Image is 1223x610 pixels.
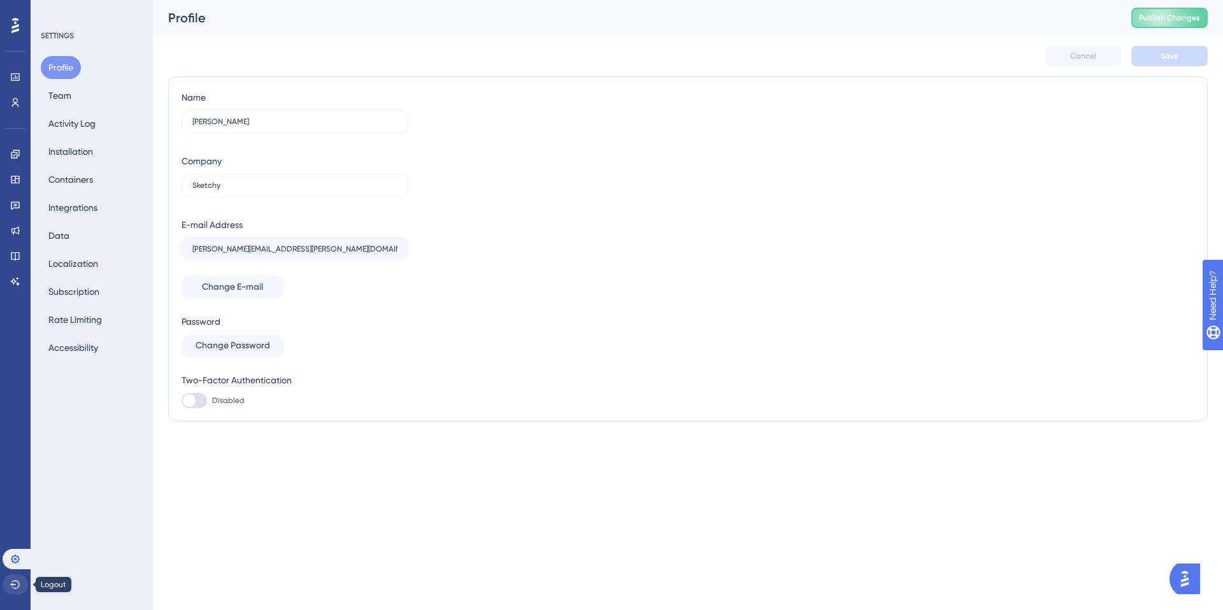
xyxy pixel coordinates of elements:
span: Publish Changes [1139,13,1200,23]
span: Save [1161,51,1178,61]
button: Save [1131,46,1208,66]
button: Data [41,224,77,247]
div: E-mail Address [182,217,243,232]
div: Company [182,153,222,169]
div: Password [182,314,408,329]
button: Team [41,84,79,107]
button: Publish Changes [1131,8,1208,28]
button: Subscription [41,280,107,303]
button: Activity Log [41,112,103,135]
button: Containers [41,168,101,191]
input: Name Surname [192,117,397,126]
span: Change E-mail [202,280,263,295]
button: Rate Limiting [41,308,110,331]
span: Need Help? [30,3,80,18]
button: Change E-mail [182,276,283,299]
button: Profile [41,56,81,79]
div: SETTINGS [41,31,144,41]
div: Name [182,90,206,105]
input: Company Name [192,181,397,190]
button: Accessibility [41,336,106,359]
button: Installation [41,140,101,163]
div: Profile [168,9,1099,27]
span: Disabled [212,395,245,406]
iframe: UserGuiding AI Assistant Launcher [1169,560,1208,598]
button: Cancel [1045,46,1121,66]
span: Change Password [196,338,270,353]
button: Integrations [41,196,105,219]
button: Change Password [182,334,283,357]
span: Cancel [1070,51,1096,61]
button: Localization [41,252,106,275]
input: E-mail Address [192,245,397,253]
div: Two-Factor Authentication [182,372,408,388]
